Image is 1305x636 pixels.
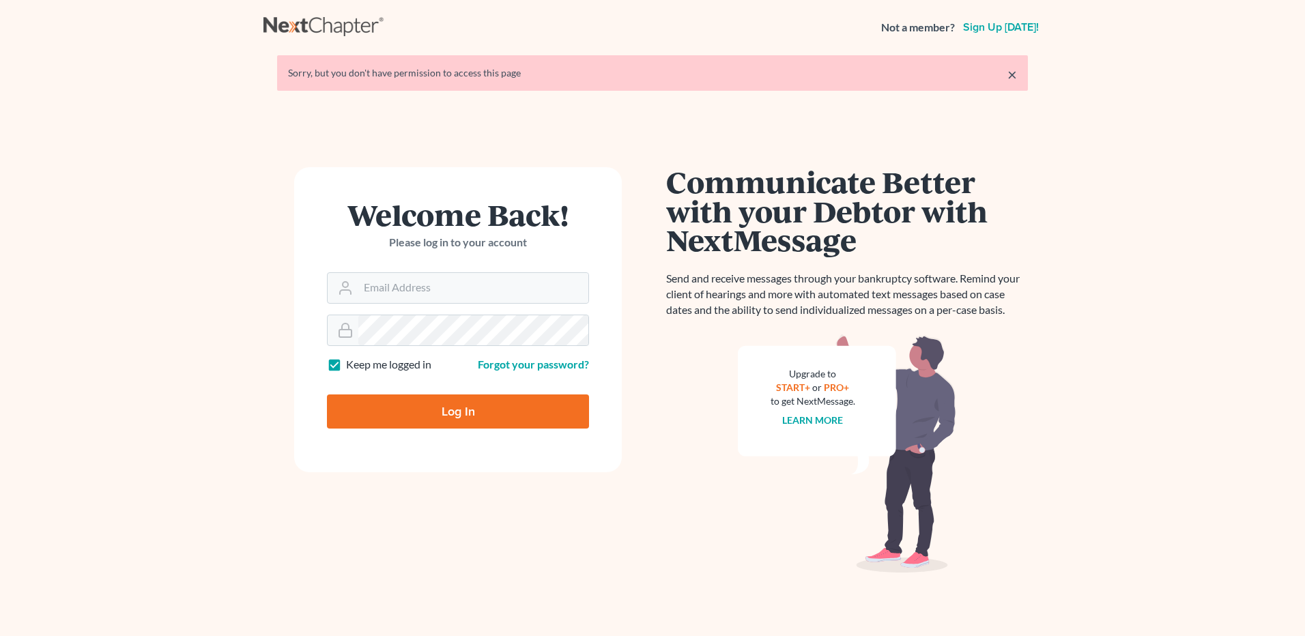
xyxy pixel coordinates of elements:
[327,200,589,229] h1: Welcome Back!
[881,20,955,35] strong: Not a member?
[824,381,850,393] a: PRO+
[771,394,855,408] div: to get NextMessage.
[771,367,855,381] div: Upgrade to
[813,381,822,393] span: or
[327,235,589,250] p: Please log in to your account
[327,394,589,429] input: Log In
[1007,66,1017,83] a: ×
[777,381,811,393] a: START+
[478,358,589,371] a: Forgot your password?
[288,66,1017,80] div: Sorry, but you don't have permission to access this page
[346,357,431,373] label: Keep me logged in
[738,334,956,573] img: nextmessage_bg-59042aed3d76b12b5cd301f8e5b87938c9018125f34e5fa2b7a6b67550977c72.svg
[783,414,844,426] a: Learn more
[358,273,588,303] input: Email Address
[960,22,1042,33] a: Sign up [DATE]!
[666,271,1028,318] p: Send and receive messages through your bankruptcy software. Remind your client of hearings and mo...
[666,167,1028,255] h1: Communicate Better with your Debtor with NextMessage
